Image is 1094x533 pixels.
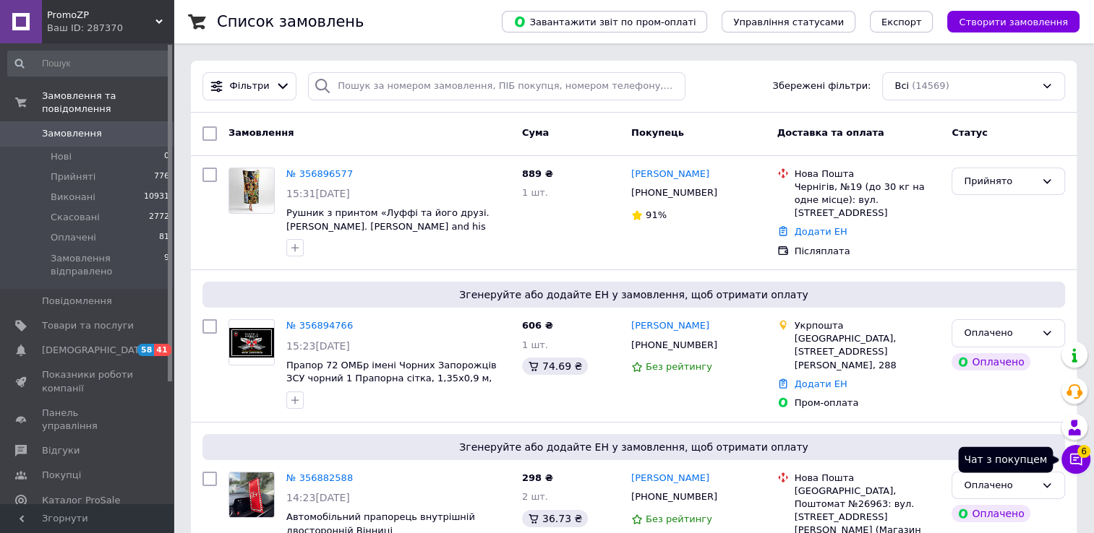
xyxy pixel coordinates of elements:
span: 606 ₴ [522,320,553,331]
span: 91% [646,209,667,220]
div: Укрпошта [795,319,941,332]
span: Створити замовлення [959,17,1068,27]
a: № 356882588 [286,472,353,483]
div: Ваш ID: 287370 [47,22,174,35]
span: 0 [164,150,169,163]
a: Фото товару [228,168,275,214]
span: Покупці [42,469,81,482]
span: Фільтри [230,79,270,93]
span: Оплачені [51,231,96,244]
span: 1 шт. [522,187,548,198]
span: 10931 [144,191,169,204]
span: 2 шт. [522,491,548,502]
a: № 356896577 [286,168,353,179]
button: Чат з покупцем6 [1061,445,1090,474]
a: Рушник з принтом «Луффі та його друзі. [PERSON_NAME]. [PERSON_NAME] and his friends. One Piece» 7... [286,207,490,245]
span: 1 шт. [522,339,548,350]
span: Згенеруйте або додайте ЕН у замовлення, щоб отримати оплату [208,287,1059,302]
div: Нова Пошта [795,472,941,485]
a: Створити замовлення [933,16,1080,27]
span: 14:23[DATE] [286,492,350,503]
img: Фото товару [229,472,274,517]
div: Оплачено [964,478,1035,493]
div: Післяплата [795,245,941,258]
a: Додати ЕН [795,226,847,237]
span: Виконані [51,191,95,204]
span: Замовлення відправлено [51,252,164,278]
button: Управління статусами [722,11,855,32]
div: Оплачено [952,353,1030,370]
div: Оплачено [952,505,1030,522]
span: PromoZP [47,9,155,22]
span: Панель управління [42,407,134,433]
div: Оплачено [964,326,1035,341]
div: Чернігів, №19 (до 30 кг на одне місце): вул. [STREET_ADDRESS] [795,181,941,220]
a: № 356894766 [286,320,353,331]
img: Фото товару [229,328,274,357]
span: Експорт [881,17,922,27]
a: Додати ЕН [795,378,847,389]
button: Створити замовлення [947,11,1080,32]
span: Завантажити звіт по пром-оплаті [513,15,696,28]
span: Товари та послуги [42,319,134,332]
span: (14569) [912,80,949,91]
a: [PERSON_NAME] [631,168,709,181]
span: 58 [137,344,154,356]
span: Показники роботи компанії [42,368,134,394]
span: 41 [154,344,171,356]
span: Відгуки [42,444,80,457]
span: 81 [159,231,169,244]
div: Нова Пошта [795,168,941,181]
a: Фото товару [228,472,275,518]
span: Без рейтингу [646,513,712,524]
span: Каталог ProSale [42,494,120,507]
span: 298 ₴ [522,472,553,483]
a: [PERSON_NAME] [631,319,709,333]
span: Скасовані [51,211,100,224]
button: Експорт [870,11,933,32]
span: 2772 [149,211,169,224]
span: 6 [1077,445,1090,458]
a: Фото товару [228,319,275,365]
span: Прийняті [51,170,95,183]
div: Пром-оплата [795,396,941,409]
a: [PERSON_NAME] [631,472,709,485]
span: Замовлення [228,127,294,138]
div: [PHONE_NUMBER] [628,336,720,355]
div: 74.69 ₴ [522,357,588,375]
span: Згенеруйте або додайте ЕН у замовлення, щоб отримати оплату [208,440,1059,454]
span: Всі [894,79,909,93]
span: 776 [154,170,169,183]
span: Замовлення [42,127,102,140]
h1: Список замовлень [217,13,364,30]
span: 889 ₴ [522,168,553,179]
span: Cума [522,127,549,138]
a: Прапор 72 ОМБр імені Чорних Запорожців ЗСУ чорний 1 Прапорна сітка, 1,35х0,9 м, Люверси (2 шт.) [286,360,497,397]
div: [PHONE_NUMBER] [628,183,720,202]
button: Завантажити звіт по пром-оплаті [502,11,707,32]
span: Доставка та оплата [777,127,884,138]
img: Фото товару [229,168,274,213]
div: [PHONE_NUMBER] [628,487,720,506]
span: 9 [164,252,169,278]
span: Статус [952,127,988,138]
span: Збережені фільтри: [772,79,871,93]
span: Нові [51,150,72,163]
span: Замовлення та повідомлення [42,90,174,116]
div: [GEOGRAPHIC_DATA], [STREET_ADDRESS] [PERSON_NAME], 288 [795,332,941,372]
div: 36.73 ₴ [522,510,588,527]
span: 15:31[DATE] [286,188,350,199]
span: Покупець [631,127,684,138]
span: [DEMOGRAPHIC_DATA] [42,344,149,357]
div: Чат з покупцем [958,446,1053,472]
span: Повідомлення [42,295,112,308]
input: Пошук за номером замовлення, ПІБ покупця, номером телефону, Email, номером накладної [308,72,685,100]
div: Прийнято [964,174,1035,189]
span: Управління статусами [733,17,844,27]
input: Пошук [7,51,171,77]
span: Без рейтингу [646,361,712,372]
span: 15:23[DATE] [286,340,350,352]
